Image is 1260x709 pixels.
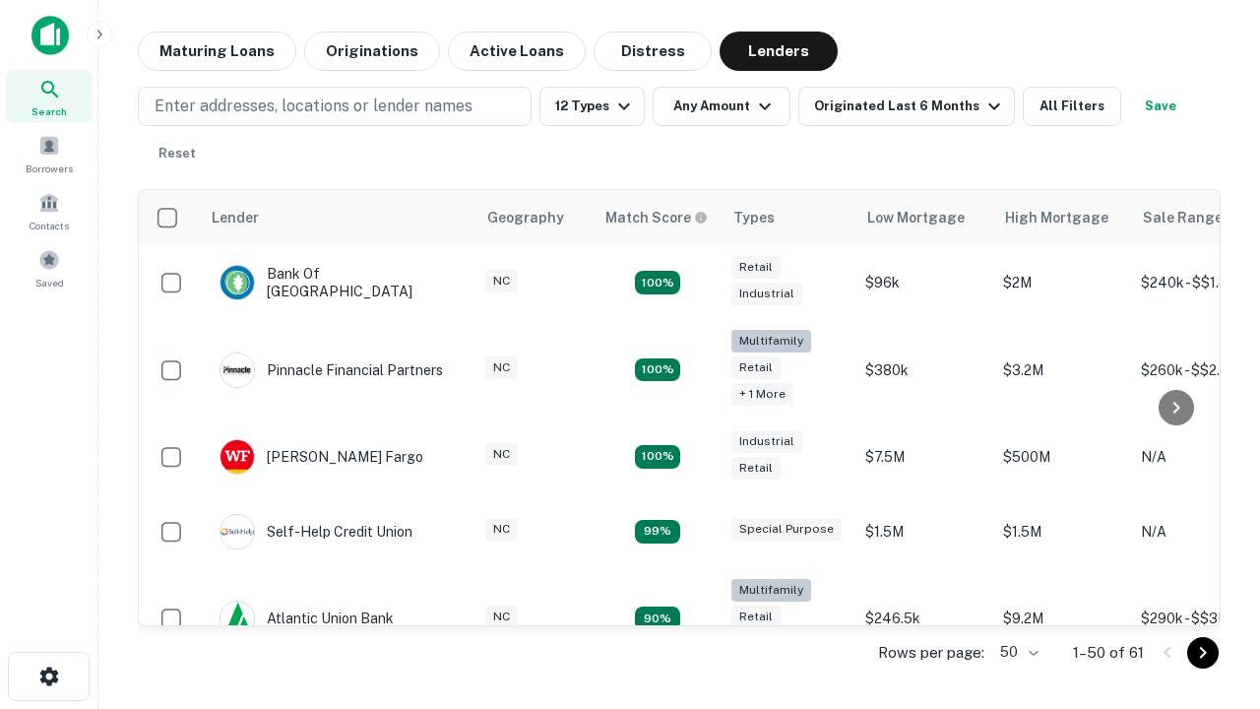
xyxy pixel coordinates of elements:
[594,32,712,71] button: Distress
[138,87,532,126] button: Enter addresses, locations or lender names
[855,569,993,669] td: $246.5k
[653,87,790,126] button: Any Amount
[855,494,993,569] td: $1.5M
[993,320,1131,419] td: $3.2M
[30,218,69,233] span: Contacts
[731,283,802,305] div: Industrial
[635,445,680,469] div: Matching Properties: 14, hasApolloMatch: undefined
[855,320,993,419] td: $380k
[731,330,811,353] div: Multifamily
[731,457,781,480] div: Retail
[731,606,781,628] div: Retail
[220,601,394,636] div: Atlantic Union Bank
[635,520,680,544] div: Matching Properties: 11, hasApolloMatch: undefined
[31,16,69,55] img: capitalize-icon.png
[220,266,254,299] img: picture
[993,569,1131,669] td: $9.2M
[304,32,440,71] button: Originations
[220,439,423,475] div: [PERSON_NAME] Fargo
[138,32,296,71] button: Maturing Loans
[26,161,73,176] span: Borrowers
[993,245,1131,320] td: $2M
[1023,87,1121,126] button: All Filters
[220,353,443,388] div: Pinnacle Financial Partners
[993,419,1131,494] td: $500M
[485,606,518,628] div: NC
[635,607,680,630] div: Matching Properties: 10, hasApolloMatch: undefined
[635,271,680,294] div: Matching Properties: 15, hasApolloMatch: undefined
[6,184,93,237] a: Contacts
[475,190,594,245] th: Geography
[731,579,811,602] div: Multifamily
[635,358,680,382] div: Matching Properties: 20, hasApolloMatch: undefined
[539,87,645,126] button: 12 Types
[855,419,993,494] td: $7.5M
[212,206,259,229] div: Lender
[855,245,993,320] td: $96k
[878,641,984,665] p: Rows per page:
[814,95,1006,118] div: Originated Last 6 Months
[993,190,1131,245] th: High Mortgage
[992,638,1041,667] div: 50
[605,207,704,228] h6: Match Score
[35,275,64,290] span: Saved
[594,190,722,245] th: Capitalize uses an advanced AI algorithm to match your search with the best lender. The match sco...
[485,270,518,292] div: NC
[146,134,209,173] button: Reset
[200,190,475,245] th: Lender
[220,514,412,549] div: Self-help Credit Union
[31,103,67,119] span: Search
[867,206,965,229] div: Low Mortgage
[731,356,781,379] div: Retail
[6,70,93,123] a: Search
[220,515,254,548] img: picture
[731,430,802,453] div: Industrial
[1162,488,1260,583] iframe: Chat Widget
[731,383,793,406] div: + 1 more
[731,256,781,279] div: Retail
[6,241,93,294] a: Saved
[1129,87,1192,126] button: Save your search to get updates of matches that match your search criteria.
[485,443,518,466] div: NC
[220,602,254,635] img: picture
[220,354,254,387] img: picture
[1187,637,1219,669] button: Go to next page
[220,265,456,300] div: Bank Of [GEOGRAPHIC_DATA]
[448,32,586,71] button: Active Loans
[485,518,518,541] div: NC
[487,206,564,229] div: Geography
[733,206,775,229] div: Types
[1073,641,1144,665] p: 1–50 of 61
[720,32,838,71] button: Lenders
[798,87,1015,126] button: Originated Last 6 Months
[993,494,1131,569] td: $1.5M
[155,95,472,118] p: Enter addresses, locations or lender names
[855,190,993,245] th: Low Mortgage
[1143,206,1223,229] div: Sale Range
[731,518,842,541] div: Special Purpose
[220,440,254,474] img: picture
[605,207,708,228] div: Capitalize uses an advanced AI algorithm to match your search with the best lender. The match sco...
[6,127,93,180] a: Borrowers
[722,190,855,245] th: Types
[1005,206,1108,229] div: High Mortgage
[485,356,518,379] div: NC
